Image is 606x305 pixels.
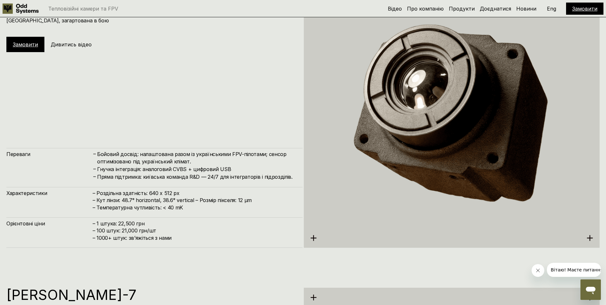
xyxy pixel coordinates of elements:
h4: Бойовий досвід: налаштована разом із українськими FPV-пілотами; сенсор оптимізовано під українськ... [97,151,296,165]
h4: – 1 штука: 22,500 грн – 100 штук: 21,000 грн/шт [93,220,296,241]
h4: Переваги [6,151,93,158]
a: Новини [516,5,536,12]
iframe: Закрити повідомлення [532,264,544,277]
a: Доєднатися [480,5,511,12]
a: Відео [388,5,402,12]
a: Замовити [572,5,597,12]
h4: Пряма підтримка: київська команда R&D — 24/7 для інтеграторів і підрозділів. [97,173,296,180]
a: Продукти [449,5,475,12]
h5: Дивитись відео [51,41,92,48]
h4: Гнучка інтеграція: аналоговий CVBS + цифровий USB [97,166,296,173]
iframe: Повідомлення від компанії [547,263,601,277]
h4: – [93,165,96,172]
p: Тепловізійні камери та FPV [48,6,118,11]
a: Замовити [13,41,38,48]
h1: [PERSON_NAME]-7 [6,288,296,302]
h4: Характеристики [6,190,93,197]
p: Eng [547,6,556,11]
h4: – [93,173,96,180]
iframe: Кнопка для запуску вікна повідомлень [580,279,601,300]
a: Про компанію [407,5,444,12]
span: – ⁠1000+ штук: звʼяжіться з нами [93,235,172,241]
h4: – [93,150,96,157]
h4: – Роздільна здатність: 640 x 512 px – Кут лінзи: 48.7° horizontal, 38.6° vertical – Розмір піксел... [93,190,296,211]
h4: Орієнтовні ціни [6,220,93,227]
span: Вітаю! Маєте питання? [4,4,58,10]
